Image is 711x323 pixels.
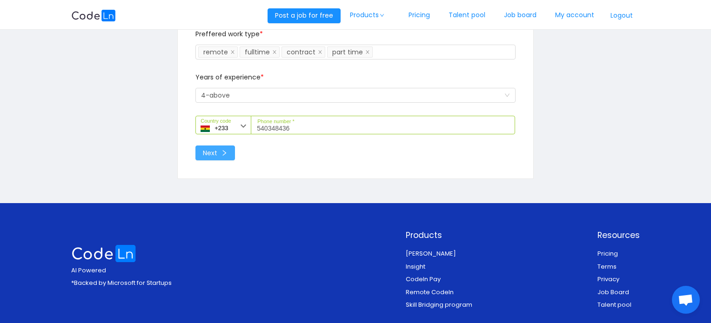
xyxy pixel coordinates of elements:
div: contract [287,47,315,57]
li: contract [282,46,325,58]
a: Codeln Pay [406,275,441,283]
div: part time [332,47,363,57]
img: logobg.f302741d.svg [71,10,116,21]
i: icon: close [272,50,277,55]
li: fulltime [240,46,280,58]
a: Job Board [597,288,629,297]
button: Post a job for free [268,8,341,23]
a: Privacy [597,275,619,283]
i: icon: close [365,50,370,55]
p: *Backed by Microsoft for Startups [71,278,172,288]
span: AI Powered [71,266,106,275]
label: Phone number * [257,118,295,125]
img: logo [71,245,136,262]
div: 4-above [201,88,230,102]
a: Talent pool [597,300,631,309]
a: Pricing [597,249,618,258]
div: fulltime [245,47,270,57]
div: remote [203,47,228,57]
span: Years of experience [195,73,264,82]
p: Products [406,229,472,241]
div: Open chat [672,286,700,314]
a: Post a job for free [268,11,341,20]
a: Terms [597,262,617,271]
a: [PERSON_NAME] [406,249,456,258]
button: Logout [604,8,640,23]
a: Skill Bridging program [406,300,472,309]
i: icon: close [318,50,322,55]
li: part time [327,46,373,58]
a: Insight [406,262,425,271]
button: Nexticon: right [195,145,235,160]
label: Country code [201,117,231,125]
i: icon: close [230,50,235,55]
i: icon: down [504,92,510,99]
i: icon: down [379,13,385,18]
a: Remote Codeln [406,288,454,297]
p: Resources [597,229,640,241]
input: Country code [195,116,251,134]
li: remote [198,46,238,58]
span: Preffered work type [195,29,263,39]
input: Phone number * [251,116,515,134]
